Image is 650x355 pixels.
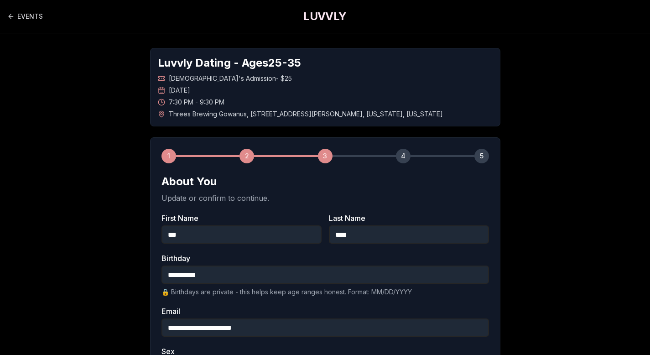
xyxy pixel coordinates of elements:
[169,86,190,95] span: [DATE]
[169,98,224,107] span: 7:30 PM - 9:30 PM
[169,110,443,119] span: Threes Brewing Gowanus , [STREET_ADDRESS][PERSON_NAME] , [US_STATE] , [US_STATE]
[161,149,176,163] div: 1
[303,9,346,24] a: LUVVLY
[396,149,411,163] div: 4
[161,308,489,315] label: Email
[161,255,489,262] label: Birthday
[474,149,489,163] div: 5
[161,193,489,204] p: Update or confirm to continue.
[161,348,489,355] label: Sex
[158,56,493,70] h1: Luvvly Dating - Ages 25 - 35
[329,214,489,222] label: Last Name
[169,74,292,83] span: [DEMOGRAPHIC_DATA]'s Admission - $25
[318,149,333,163] div: 3
[161,174,489,189] h2: About You
[239,149,254,163] div: 2
[161,287,489,297] p: 🔒 Birthdays are private - this helps keep age ranges honest. Format: MM/DD/YYYY
[7,7,43,26] a: Back to events
[161,214,322,222] label: First Name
